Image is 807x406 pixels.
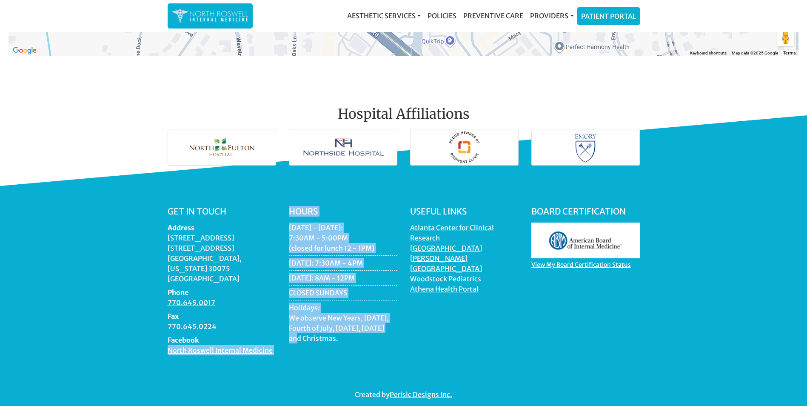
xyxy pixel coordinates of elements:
img: aboim_logo.gif [531,223,640,258]
dd: [STREET_ADDRESS] [STREET_ADDRESS] [GEOGRAPHIC_DATA], [US_STATE] 30075 [GEOGRAPHIC_DATA] [168,233,276,284]
a: Woodstock Pediatrics [410,274,481,285]
li: CLOSED SUNDAYS [289,288,397,300]
dt: Fax [168,311,276,321]
li: [DATE]: 7:30AM - 4PM [289,258,397,271]
a: [GEOGRAPHIC_DATA][PERSON_NAME] [410,244,482,265]
li: Holidays: We observe New Years, [DATE], Fourth of July, [DATE], [DATE] and Christmas. [289,303,397,346]
a: 770.645.0017 [168,298,215,309]
img: Piedmont Hospital [411,129,518,165]
a: Patient Portal [578,8,639,25]
li: [DATE] - [DATE]: 7:30AM - 5:00PM (closed for lunch 12 - 1PM) [289,223,397,256]
a: Terms (opens in new tab) [783,50,796,56]
a: Perisic Designs Inc. [390,390,452,401]
dd: 770.645.0224 [168,321,276,332]
h5: Get in touch [168,206,276,219]
img: Emory Hospital [532,129,639,165]
img: North Roswell Internal Medicine [172,8,248,24]
li: [DATE]: 8AM - 12PM [289,273,397,286]
h2: Hospital Affiliations [168,86,640,126]
a: Athena Health Portal [410,285,479,295]
dt: Facebook [168,335,276,345]
img: Northside Hospital [289,129,397,165]
a: [GEOGRAPHIC_DATA] [410,264,482,275]
h5: Hours [289,206,397,219]
span: Map data ©2025 Google [732,51,778,55]
a: Preventive Care [460,7,527,24]
a: Providers [527,7,577,24]
a: View My Board Certification Status [531,261,631,271]
button: Drag Pegman onto the map to open Street View [777,29,794,46]
button: Keyboard shortcuts [690,50,727,56]
h5: Useful Links [410,206,519,219]
img: Google [11,45,39,56]
p: Created by [168,389,640,400]
img: North Fulton Hospital [168,129,276,165]
dt: Phone [168,287,276,297]
a: North Roswell Internal Medicine [168,346,273,357]
a: Aesthetic Services [344,7,424,24]
a: Atlanta Center for Clinical Research [410,223,494,244]
h5: Board Certification [531,206,640,219]
dt: Address [168,223,276,233]
a: Open this area in Google Maps (opens a new window) [11,45,39,56]
a: Policies [424,7,460,24]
